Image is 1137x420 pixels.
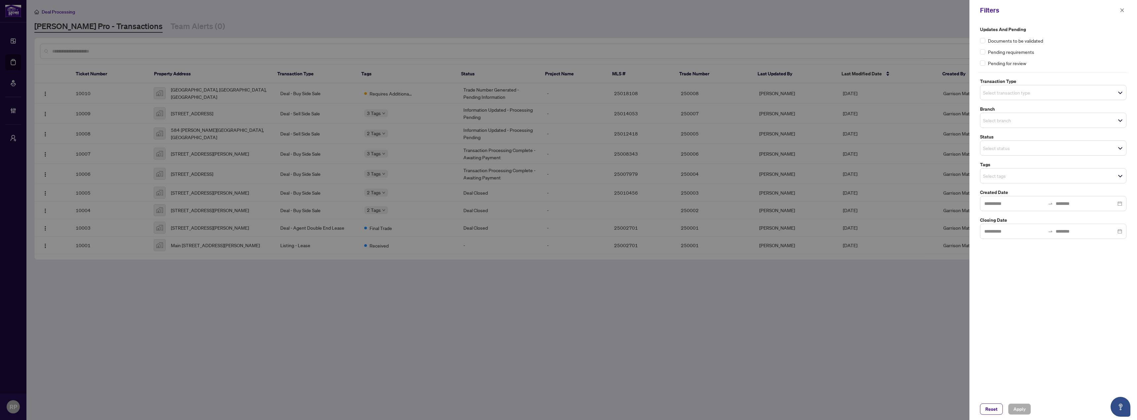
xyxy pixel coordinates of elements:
label: Tags [980,161,1126,168]
span: swap-right [1048,229,1053,234]
label: Updates and Pending [980,26,1126,33]
span: to [1048,201,1053,206]
label: Closing Date [980,216,1126,224]
label: Status [980,133,1126,140]
button: Open asap [1111,397,1130,417]
div: Filters [980,5,1118,15]
span: Documents to be validated [988,37,1043,44]
span: swap-right [1048,201,1053,206]
label: Transaction Type [980,78,1126,85]
span: to [1048,229,1053,234]
label: Branch [980,105,1126,113]
label: Created Date [980,189,1126,196]
span: Pending for review [988,59,1026,67]
button: Apply [1008,403,1031,415]
button: Reset [980,403,1003,415]
span: Pending requirements [988,48,1034,56]
span: Reset [985,404,998,414]
span: close [1120,8,1124,13]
